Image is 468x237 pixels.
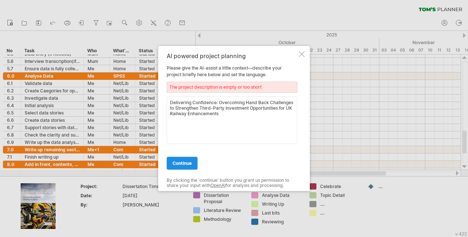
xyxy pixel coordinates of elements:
a: continue [167,157,198,170]
div: By clicking the 'continue' button you grant us permission to share your input with for analysis a... [167,178,297,188]
span: continue [173,160,192,166]
div: The project description is empty or too short [167,82,297,93]
a: OpenAI [210,183,226,188]
div: Please give the AI-assist a little context—describe your project briefly here below and set the l... [167,53,297,184]
div: AI powered project planning [167,53,297,59]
